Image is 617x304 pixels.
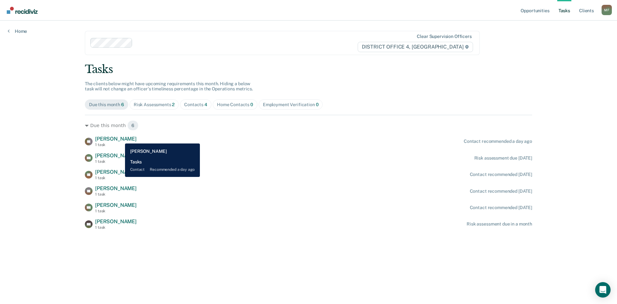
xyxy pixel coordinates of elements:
span: The clients below might have upcoming requirements this month. Hiding a below task will not chang... [85,81,253,92]
span: [PERSON_NAME] [95,152,137,159]
div: Contact recommended [DATE] [470,205,532,210]
span: 0 [250,102,253,107]
div: 1 task [95,209,137,213]
div: M F [602,5,612,15]
div: Contacts [184,102,207,107]
a: Home [8,28,27,34]
span: 6 [121,102,124,107]
div: Risk assessment due in a month [467,221,532,227]
span: 6 [127,120,139,131]
span: [PERSON_NAME] [95,169,137,175]
span: 2 [172,102,174,107]
span: DISTRICT OFFICE 4, [GEOGRAPHIC_DATA] [358,42,473,52]
div: Risk Assessments [134,102,175,107]
div: Contact recommended a day ago [464,139,532,144]
span: [PERSON_NAME] [95,202,137,208]
img: Recidiviz [7,7,38,14]
div: Contact recommended [DATE] [470,189,532,194]
span: 0 [316,102,319,107]
div: 1 task [95,192,137,197]
span: [PERSON_NAME] [95,136,137,142]
div: Tasks [85,63,532,76]
span: [PERSON_NAME] [95,185,137,191]
div: Contact recommended [DATE] [470,172,532,177]
div: Risk assessment due [DATE] [474,155,532,161]
div: 1 task [95,176,137,180]
div: 1 task [95,225,137,230]
div: Due this month [89,102,124,107]
button: Profile dropdown button [602,5,612,15]
div: Home Contacts [217,102,253,107]
div: 1 task [95,143,137,147]
div: Due this month 6 [85,120,532,131]
div: Open Intercom Messenger [595,282,611,298]
span: [PERSON_NAME] [95,218,137,225]
div: 1 task [95,159,137,164]
div: Employment Verification [263,102,319,107]
span: 4 [204,102,207,107]
div: Clear supervision officers [417,34,471,39]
